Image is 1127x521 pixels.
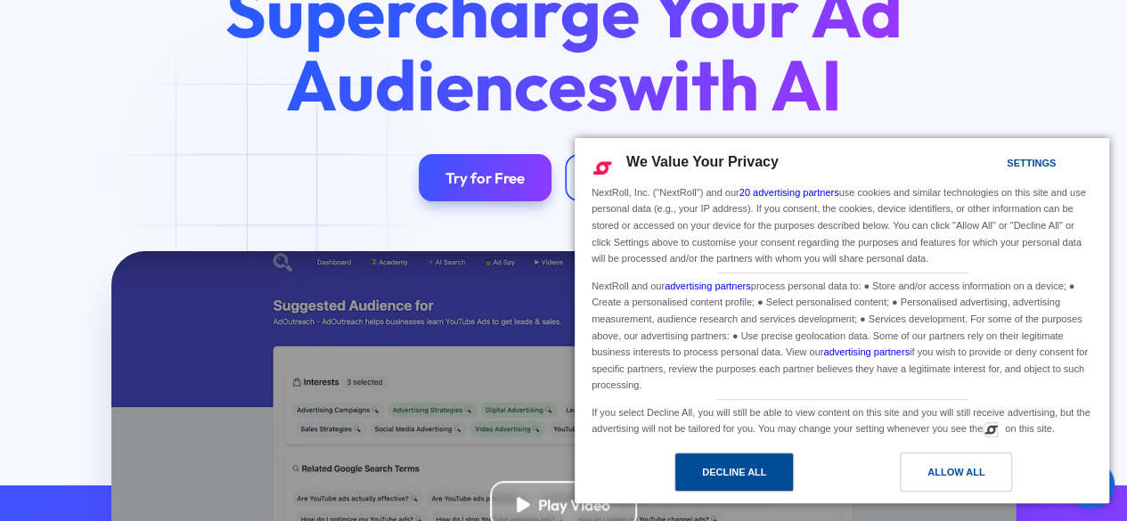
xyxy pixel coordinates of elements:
div: Decline All [702,462,766,482]
div: If you select Decline All, you will still be able to view content on this site and you will still... [588,400,1096,439]
span: We Value Your Privacy [626,154,779,169]
div: Settings [1007,153,1056,173]
a: Allow All [842,452,1098,501]
a: advertising partners [823,346,910,357]
a: Settings [976,149,1018,182]
a: 20 advertising partners [739,187,839,198]
div: Allow All [927,462,984,482]
div: Try for Free [445,168,525,187]
div: NextRoll and our process personal data to: ● Store and/or access information on a device; ● Creat... [588,273,1096,395]
a: Try for Free [419,154,551,201]
span: with AI [618,40,842,129]
a: advertising partners [665,281,751,291]
a: Decline All [585,452,842,501]
div: Play Video [538,495,610,514]
div: NextRoll, Inc. ("NextRoll") and our use cookies and similar technologies on this site and use per... [588,183,1096,269]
